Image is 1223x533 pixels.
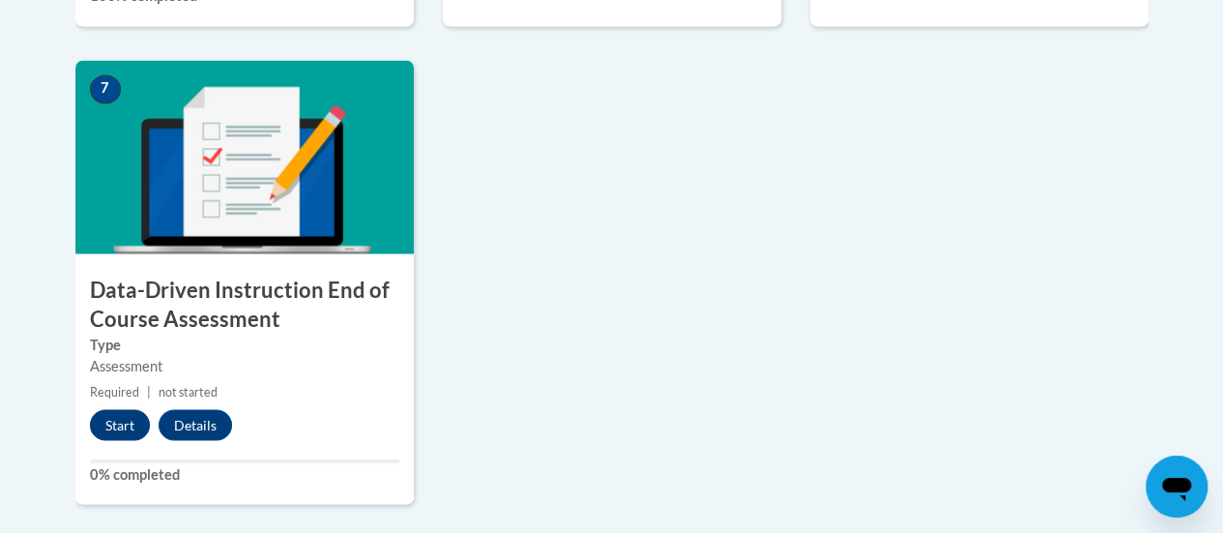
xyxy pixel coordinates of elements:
label: Type [90,334,399,355]
button: Details [159,409,232,440]
h3: Data-Driven Instruction End of Course Assessment [75,275,414,335]
label: 0% completed [90,463,399,485]
span: 7 [90,74,121,104]
img: Course Image [75,60,414,253]
span: not started [159,384,218,399]
iframe: Button to launch messaging window [1146,456,1208,518]
div: Assessment [90,355,399,376]
button: Start [90,409,150,440]
span: Required [90,384,139,399]
span: | [147,384,151,399]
